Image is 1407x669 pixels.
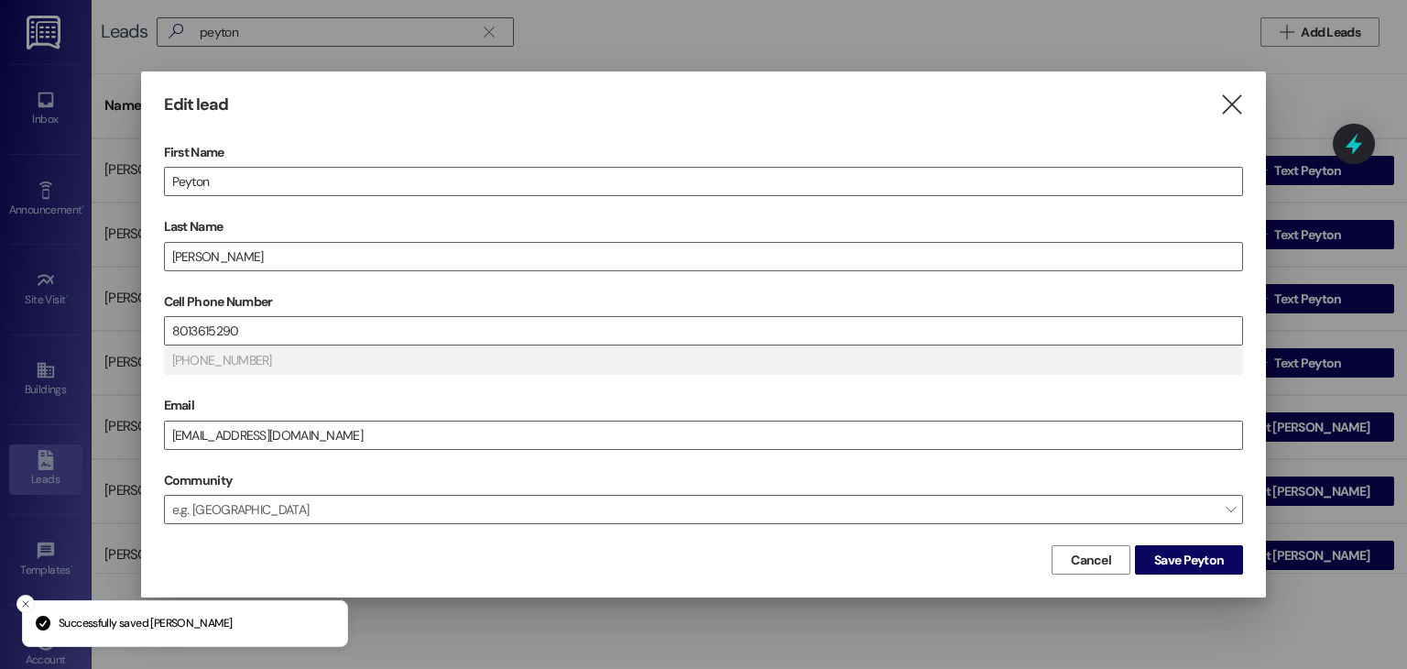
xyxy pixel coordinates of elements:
[1135,545,1243,575] button: Save Peyton
[1071,551,1111,570] span: Cancel
[165,243,1243,270] input: e.g. Smith
[1052,545,1130,575] button: Cancel
[164,391,1244,420] label: Email
[164,288,1244,316] label: Cell Phone Number
[164,495,1244,524] span: e.g. [GEOGRAPHIC_DATA]
[1154,551,1224,570] span: Save Peyton
[165,168,1243,195] input: e.g. Alex
[164,213,1244,241] label: Last Name
[164,138,1244,167] label: First Name
[59,616,232,632] p: Successfully saved [PERSON_NAME]
[164,94,229,115] h3: Edit lead
[164,466,233,495] label: Community
[165,422,1243,449] input: e.g. alex@gmail.com
[1219,95,1244,115] i: 
[16,595,35,613] button: Close toast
